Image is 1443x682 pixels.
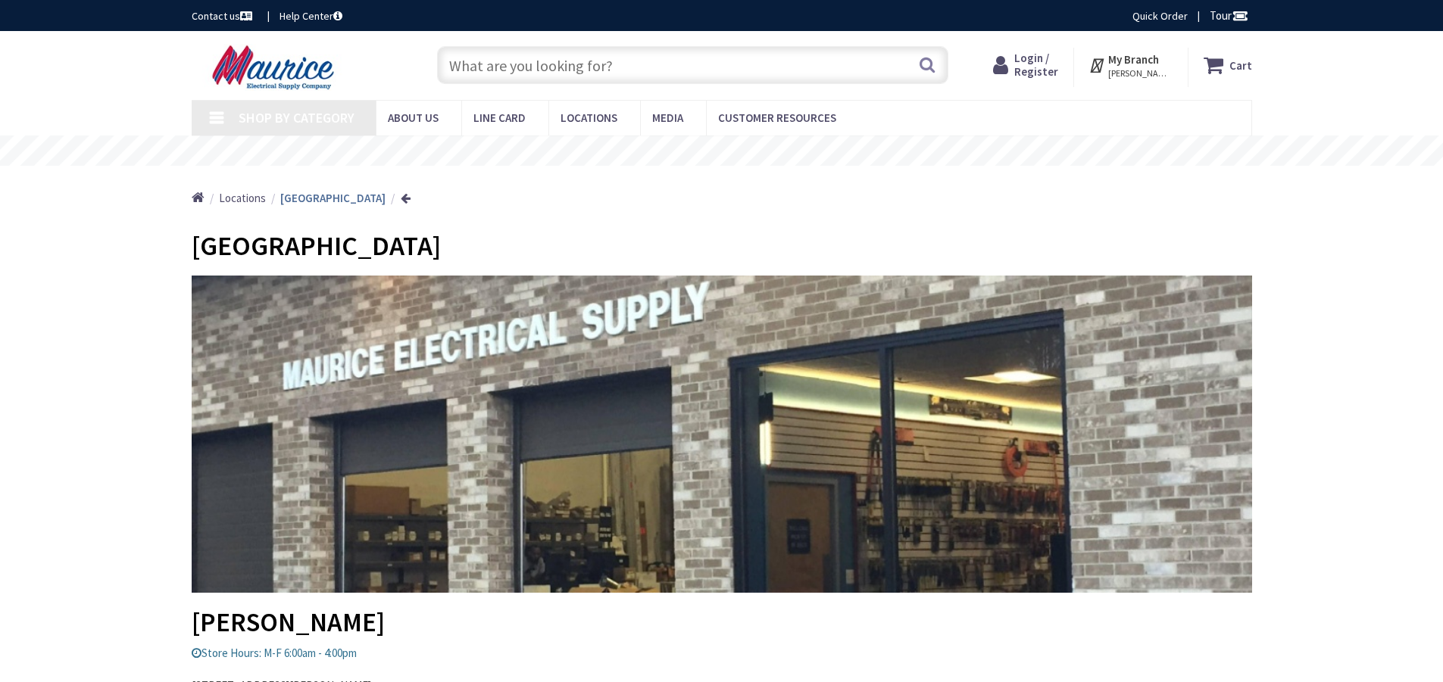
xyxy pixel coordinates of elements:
a: Quick Order [1132,8,1188,23]
span: [PERSON_NAME], MD [1108,67,1173,79]
rs-layer: Free Same Day Pickup at 15 Locations [584,143,861,160]
strong: My Branch [1108,52,1159,67]
span: [GEOGRAPHIC_DATA] [192,229,441,263]
a: Help Center [280,8,342,23]
span: Login / Register [1014,51,1058,79]
a: Contact us [192,8,255,23]
span: Customer Resources [718,111,836,125]
a: Cart [1204,51,1252,79]
span: Line Card [473,111,526,125]
span: Shop By Category [239,109,355,126]
strong: [GEOGRAPHIC_DATA] [280,191,386,205]
span: Store Hours: M-F 6:00am - 4:00pm [192,646,357,660]
span: About us [388,111,439,125]
input: What are you looking for? [437,46,948,84]
a: Locations [219,190,266,206]
h2: [PERSON_NAME] [192,276,1252,637]
span: Tour [1210,8,1248,23]
strong: Cart [1229,51,1252,79]
div: My Branch [PERSON_NAME], MD [1088,51,1173,79]
span: Locations [561,111,617,125]
a: Login / Register [993,51,1058,79]
span: Media [652,111,683,125]
img: Maurice Electrical Supply Company [192,44,359,91]
span: Locations [219,191,266,205]
img: mauric_location_2.jpg [192,276,1252,593]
